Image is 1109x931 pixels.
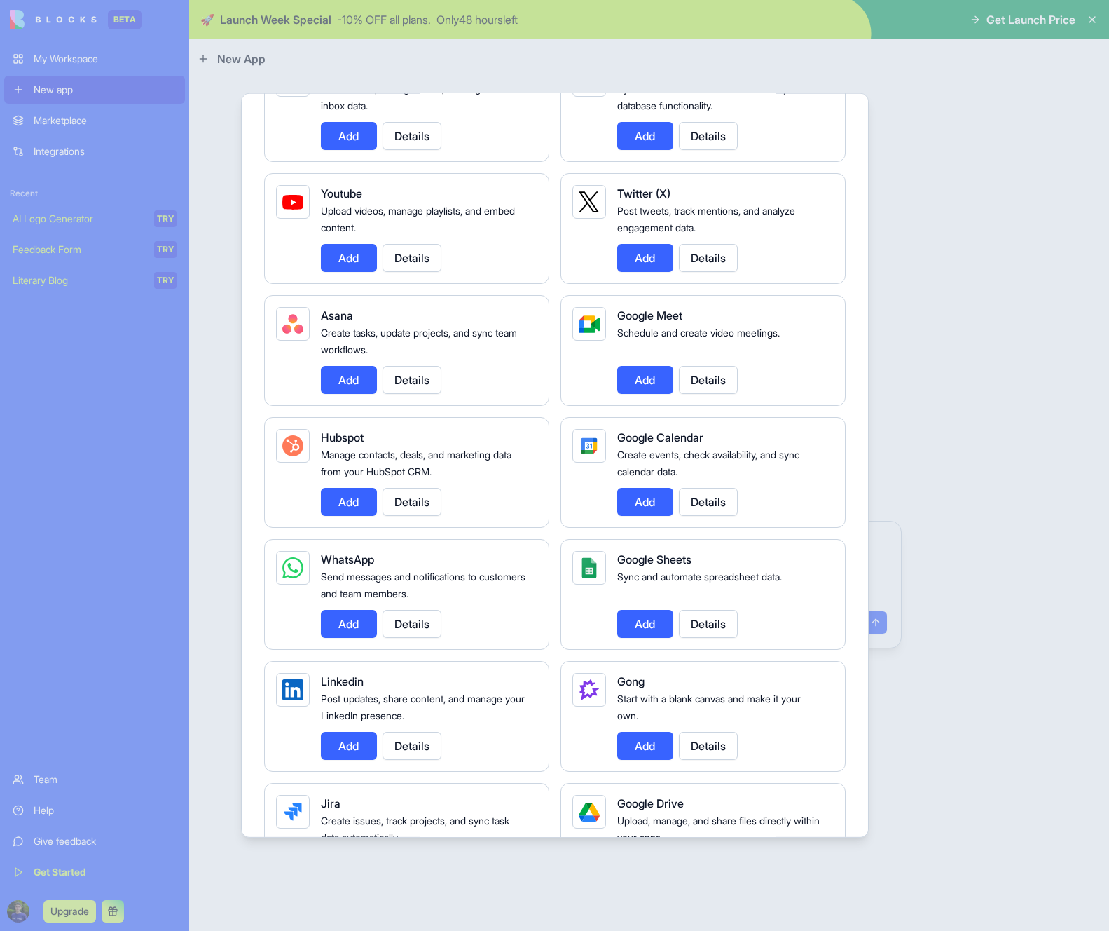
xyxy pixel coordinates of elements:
[617,488,673,516] button: Add
[321,308,353,322] span: Asana
[321,674,364,688] span: Linkedin
[617,366,673,394] button: Add
[617,732,673,760] button: Add
[617,327,780,339] span: Schedule and create video meetings.
[617,693,801,721] span: Start with a blank canvas and make it your own.
[383,610,441,638] button: Details
[321,571,525,599] span: Send messages and notifications to customers and team members.
[321,83,504,111] span: Send emails, manage drafts, and organize inbox data.
[321,732,377,760] button: Add
[679,122,738,150] button: Details
[617,571,782,583] span: Sync and automate spreadsheet data.
[617,430,703,444] span: Google Calendar
[321,488,377,516] button: Add
[679,610,738,638] button: Details
[383,488,441,516] button: Details
[321,693,525,721] span: Post updates, share content, and manage your LinkedIn presence.
[321,796,340,810] span: Jira
[321,122,377,150] button: Add
[617,205,795,233] span: Post tweets, track mentions, and analyze engagement data.
[679,732,738,760] button: Details
[617,449,799,477] span: Create events, check availability, and sync calendar data.
[617,186,670,201] span: Twitter (X)
[321,205,515,233] span: Upload videos, manage playlists, and embed content.
[383,732,441,760] button: Details
[383,244,441,272] button: Details
[383,122,441,150] button: Details
[321,610,377,638] button: Add
[321,244,377,272] button: Add
[617,122,673,150] button: Add
[617,244,673,272] button: Add
[617,83,822,111] span: Sync data between Airtable bases for powerful database functionality.
[321,552,374,566] span: WhatsApp
[383,366,441,394] button: Details
[617,815,820,843] span: Upload, manage, and share files directly within your apps.
[617,552,691,566] span: Google Sheets
[679,366,738,394] button: Details
[321,815,509,843] span: Create issues, track projects, and sync task data automatically.
[679,488,738,516] button: Details
[617,610,673,638] button: Add
[617,796,684,810] span: Google Drive
[679,244,738,272] button: Details
[321,327,517,355] span: Create tasks, update projects, and sync team workflows.
[321,430,364,444] span: Hubspot
[617,674,645,688] span: Gong
[617,308,682,322] span: Google Meet
[321,449,511,477] span: Manage contacts, deals, and marketing data from your HubSpot CRM.
[321,366,377,394] button: Add
[321,186,362,201] span: Youtube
